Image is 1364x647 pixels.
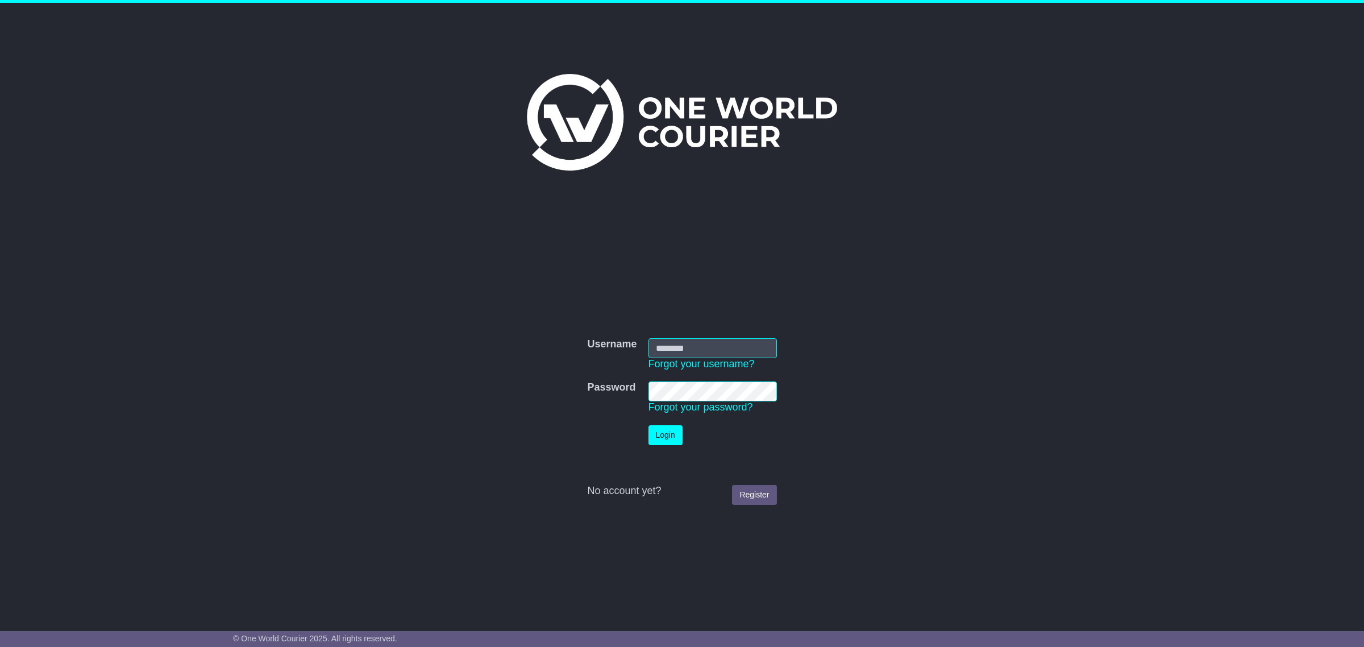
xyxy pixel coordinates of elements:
[587,381,635,394] label: Password
[587,338,637,351] label: Username
[648,401,753,413] a: Forgot your password?
[648,425,683,445] button: Login
[527,74,837,171] img: One World
[732,485,776,505] a: Register
[648,358,755,370] a: Forgot your username?
[587,485,776,497] div: No account yet?
[233,634,397,643] span: © One World Courier 2025. All rights reserved.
